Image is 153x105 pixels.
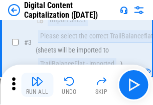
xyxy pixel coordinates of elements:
[133,4,145,16] img: Settings menu
[95,89,108,95] div: Skip
[8,4,20,16] img: Back
[24,38,32,46] span: # 3
[62,89,77,95] div: Undo
[120,6,128,14] img: Support
[53,73,85,97] button: Undo
[31,75,43,87] img: Run All
[21,73,53,97] button: Run All
[24,1,116,20] div: Digital Content Capitalization ([DATE])
[26,89,49,95] div: Run All
[125,77,141,93] img: Main button
[63,75,75,87] img: Undo
[95,75,107,87] img: Skip
[48,14,88,26] div: Import Sheet
[85,73,117,97] button: Skip
[38,58,116,70] div: TrailBalanceFlat - imported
